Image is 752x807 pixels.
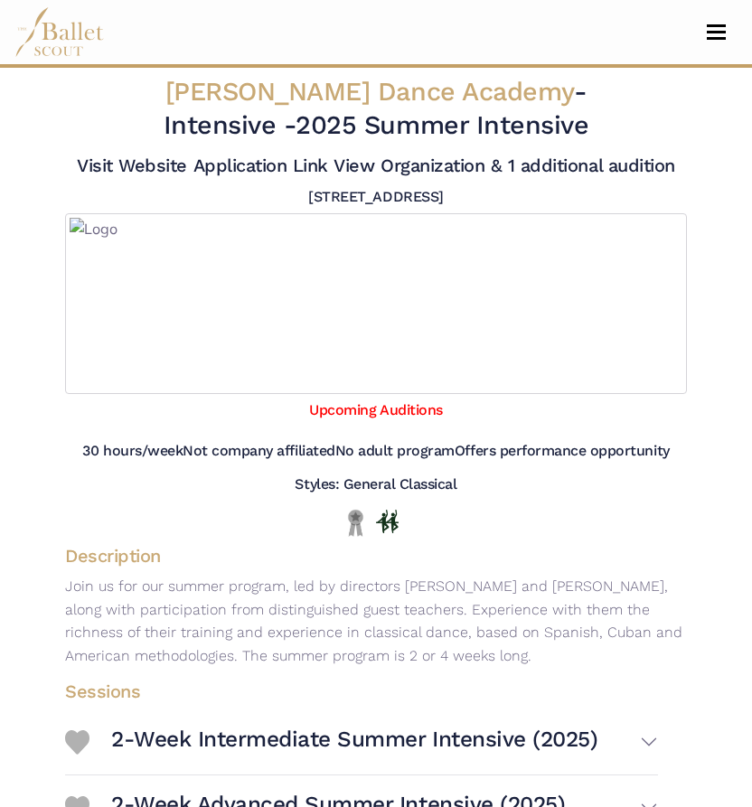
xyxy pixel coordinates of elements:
h5: Not company affiliated [183,442,334,461]
img: Heart [65,730,89,755]
button: Toggle navigation [695,23,738,41]
h5: [STREET_ADDRESS] [308,188,443,207]
span: Intensive - [164,109,296,140]
a: View Organization & 1 additional audition [334,155,674,176]
h5: Offers performance opportunity [455,442,670,461]
h5: No adult program [335,442,455,461]
a: Upcoming Auditions [309,401,442,418]
h5: 30 hours/week [82,442,183,461]
button: 2-Week Intermediate Summer Intensive (2025) [111,718,658,768]
p: Join us for our summer program, led by directors [PERSON_NAME] and [PERSON_NAME], along with part... [51,575,701,667]
img: Logo [65,213,687,394]
h2: - 2025 Summer Intensive [119,75,633,143]
h4: Sessions [51,680,672,703]
a: Visit Website [77,155,187,176]
h3: 2-Week Intermediate Summer Intensive (2025) [111,725,597,754]
span: [PERSON_NAME] Dance Academy [165,76,574,107]
h4: Description [51,544,701,568]
img: Local [344,509,367,537]
a: Application Link [193,155,328,176]
h5: Styles: General Classical [295,475,456,494]
img: In Person [376,510,399,533]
